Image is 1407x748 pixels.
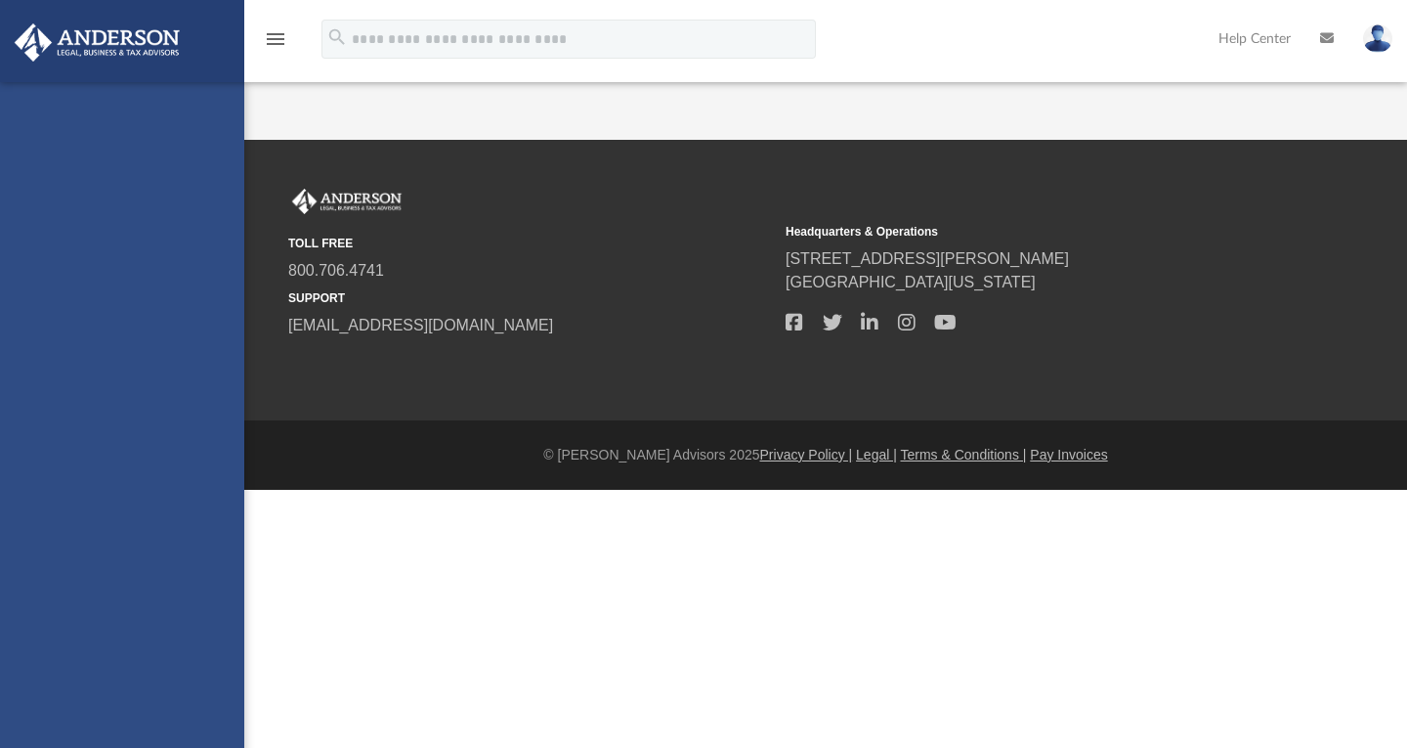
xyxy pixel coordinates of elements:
small: TOLL FREE [288,235,772,252]
img: Anderson Advisors Platinum Portal [9,23,186,62]
img: Anderson Advisors Platinum Portal [288,189,405,214]
a: [GEOGRAPHIC_DATA][US_STATE] [786,274,1036,290]
small: SUPPORT [288,289,772,307]
a: Terms & Conditions | [901,447,1027,462]
i: menu [264,27,287,51]
div: © [PERSON_NAME] Advisors 2025 [244,445,1407,465]
a: Legal | [856,447,897,462]
img: User Pic [1363,24,1392,53]
i: search [326,26,348,48]
a: 800.706.4741 [288,262,384,279]
small: Headquarters & Operations [786,223,1269,241]
a: Privacy Policy | [760,447,853,462]
a: Pay Invoices [1030,447,1107,462]
a: [EMAIL_ADDRESS][DOMAIN_NAME] [288,317,553,333]
a: menu [264,37,287,51]
a: [STREET_ADDRESS][PERSON_NAME] [786,250,1069,267]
